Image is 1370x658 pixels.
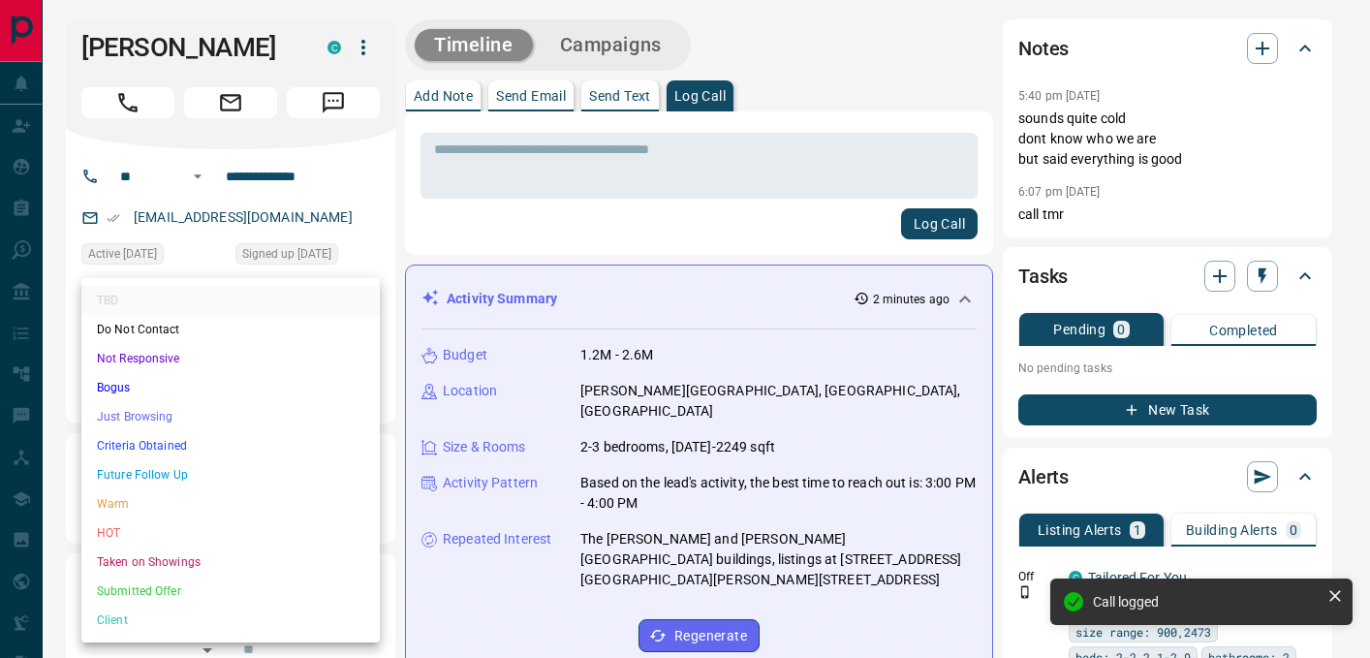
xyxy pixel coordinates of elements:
li: Taken on Showings [81,548,380,577]
div: Call logged [1093,594,1320,610]
li: HOT [81,518,380,548]
li: Not Responsive [81,344,380,373]
li: Do Not Contact [81,315,380,344]
li: Criteria Obtained [81,431,380,460]
li: Bogus [81,373,380,402]
li: Just Browsing [81,402,380,431]
li: Submitted Offer [81,577,380,606]
li: Future Follow Up [81,460,380,489]
li: Client [81,606,380,635]
li: Warm [81,489,380,518]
